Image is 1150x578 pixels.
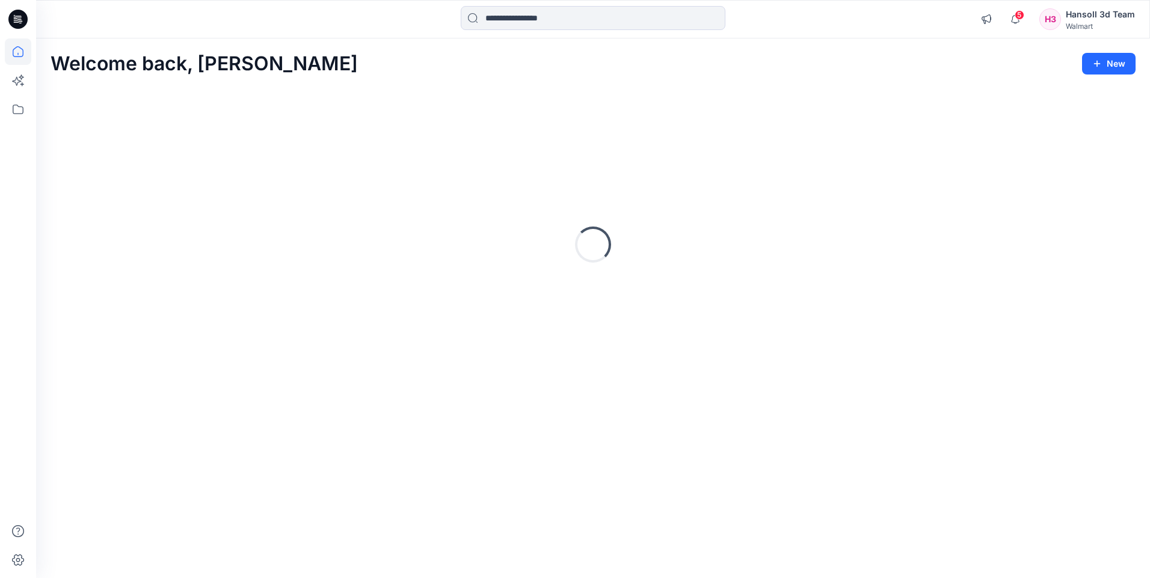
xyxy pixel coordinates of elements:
[51,53,358,75] h2: Welcome back, [PERSON_NAME]
[1039,8,1061,30] div: H3
[1066,22,1135,31] div: Walmart
[1082,53,1136,75] button: New
[1015,10,1024,20] span: 5
[1066,7,1135,22] div: Hansoll 3d Team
